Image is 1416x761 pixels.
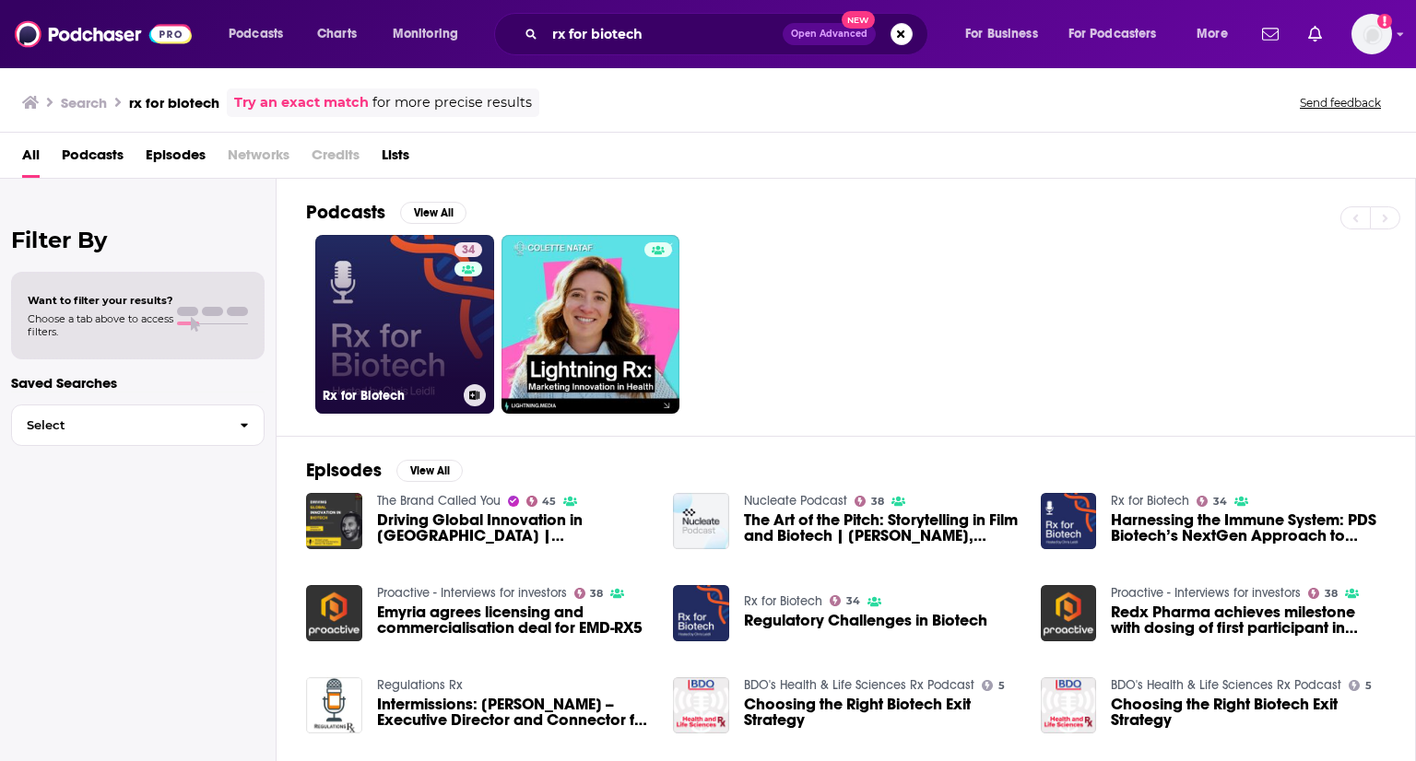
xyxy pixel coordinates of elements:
span: For Business [965,21,1038,47]
a: Choosing the Right Biotech Exit Strategy [1111,697,1386,728]
h2: Filter By [11,227,265,253]
span: Harnessing the Immune System: PDS Biotech’s NextGen Approach to [MEDICAL_DATA] Treatment [1111,512,1386,544]
a: Show notifications dropdown [1301,18,1329,50]
img: Intermissions: Joni Ekstrum --Executive Director and Connector for SD Biotech [306,677,362,733]
a: Proactive - Interviews for investors [1111,585,1301,601]
a: BDO's Health & Life Sciences Rx Podcast [744,677,974,693]
img: Harnessing the Immune System: PDS Biotech’s NextGen Approach to Cancer Treatment [1041,493,1097,549]
span: 5 [998,682,1005,690]
span: Charts [317,21,357,47]
img: Podchaser - Follow, Share and Rate Podcasts [15,17,192,52]
span: 38 [871,498,884,506]
span: Select [12,419,225,431]
span: The Art of the Pitch: Storytelling in Film and Biotech | [PERSON_NAME], [PERSON_NAME]Rx Capital [744,512,1019,544]
span: New [842,11,875,29]
span: Choose a tab above to access filters. [28,312,173,338]
a: 5 [1349,680,1372,691]
h3: Search [61,94,107,111]
a: Regulations Rx [377,677,463,693]
a: Show notifications dropdown [1255,18,1286,50]
a: Harnessing the Immune System: PDS Biotech’s NextGen Approach to Cancer Treatment [1111,512,1386,544]
span: Choosing the Right Biotech Exit Strategy [744,697,1019,728]
img: Choosing the Right Biotech Exit Strategy [1041,677,1097,733]
a: Podcasts [62,140,124,178]
span: 45 [542,498,556,506]
img: Emyria agrees licensing and commercialisation deal for EMD-RX5 [306,585,362,641]
a: Episodes [146,140,206,178]
button: open menu [380,19,482,49]
span: 34 [462,241,475,260]
a: Lists [382,140,409,178]
a: 38 [1308,588,1338,599]
a: PodcastsView All [306,201,466,224]
div: Search podcasts, credits, & more... [512,13,946,55]
span: Want to filter your results? [28,294,173,307]
input: Search podcasts, credits, & more... [545,19,783,49]
button: Select [11,404,265,446]
a: 34 [1197,496,1227,507]
span: for more precise results [372,92,532,113]
span: 5 [1365,682,1372,690]
img: User Profile [1351,14,1392,54]
a: Rx for Biotech [744,593,822,609]
a: 38 [855,496,884,507]
span: More [1197,21,1228,47]
button: open menu [1056,19,1184,49]
a: Nucleate Podcast [744,493,847,509]
a: The Art of the Pitch: Storytelling in Film and Biotech | Michael Langer, T.Rx Capital [673,493,729,549]
a: Redx Pharma achieves milestone with dosing of first participant in Phase 1 clinical trial for RXC008 [1111,604,1386,636]
h3: Rx for Biotech [323,388,456,404]
a: Try an exact match [234,92,369,113]
a: Emyria agrees licensing and commercialisation deal for EMD-RX5 [377,604,652,636]
span: Open Advanced [791,29,867,39]
span: For Podcasters [1068,21,1157,47]
button: View All [400,202,466,224]
p: Saved Searches [11,374,265,392]
a: Intermissions: Joni Ekstrum --Executive Director and Connector for SD Biotech [377,697,652,728]
button: open menu [952,19,1061,49]
button: Show profile menu [1351,14,1392,54]
button: Send feedback [1294,95,1386,111]
a: The Art of the Pitch: Storytelling in Film and Biotech | Michael Langer, T.Rx Capital [744,512,1019,544]
svg: Add a profile image [1377,14,1392,29]
a: 34Rx for Biotech [315,235,494,414]
a: 38 [574,588,604,599]
a: 34 [830,595,860,606]
h2: Podcasts [306,201,385,224]
span: Podcasts [229,21,283,47]
h2: Episodes [306,459,382,482]
span: Networks [228,140,289,178]
span: Logged in as rachellerussopr [1351,14,1392,54]
a: 34 [454,242,482,257]
a: BDO's Health & Life Sciences Rx Podcast [1111,677,1341,693]
a: Driving Global Innovation in Biotech | Michael Langer, Co-Founder and Managing Partner, T.Rx Capital [377,512,652,544]
span: Monitoring [393,21,458,47]
a: Proactive - Interviews for investors [377,585,567,601]
img: Redx Pharma achieves milestone with dosing of first participant in Phase 1 clinical trial for RXC008 [1041,585,1097,641]
span: 38 [1325,590,1338,598]
span: 38 [590,590,603,598]
img: Choosing the Right Biotech Exit Strategy [673,677,729,733]
a: EpisodesView All [306,459,463,482]
button: open menu [216,19,307,49]
span: Driving Global Innovation in [GEOGRAPHIC_DATA] | [PERSON_NAME], Co-Founder and Managing Partner, ... [377,512,652,544]
span: Credits [312,140,360,178]
img: Driving Global Innovation in Biotech | Michael Langer, Co-Founder and Managing Partner, T.Rx Capital [306,493,362,549]
a: All [22,140,40,178]
a: 5 [982,680,1005,691]
img: Regulatory Challenges in Biotech [673,585,729,641]
a: Regulatory Challenges in Biotech [744,613,987,628]
button: Open AdvancedNew [783,23,876,45]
